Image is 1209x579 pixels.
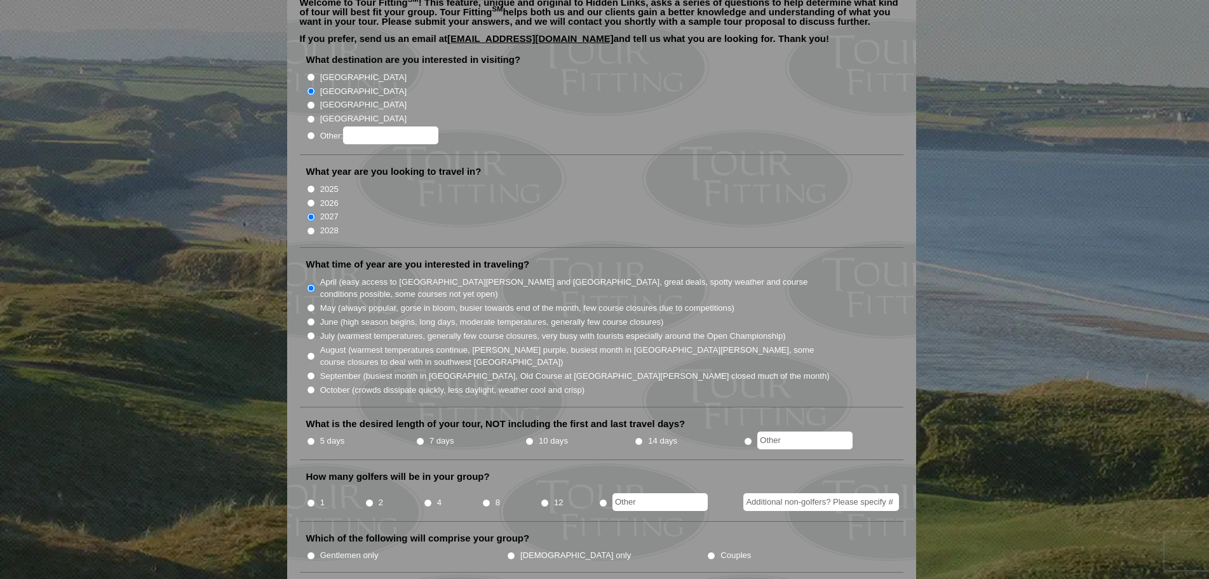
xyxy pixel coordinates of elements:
label: 12 [554,496,564,509]
label: May (always popular, gorse in bloom, busier towards end of the month, few course closures due to ... [320,302,734,315]
label: April (easy access to [GEOGRAPHIC_DATA][PERSON_NAME] and [GEOGRAPHIC_DATA], great deals, spotty w... [320,276,831,301]
label: What destination are you interested in visiting? [306,53,521,66]
label: [GEOGRAPHIC_DATA] [320,112,407,125]
input: Additional non-golfers? Please specify # [743,493,899,511]
label: [GEOGRAPHIC_DATA] [320,85,407,98]
label: Which of the following will comprise your group? [306,532,530,545]
label: 14 days [648,435,677,447]
label: 4 [437,496,442,509]
label: 2 [379,496,383,509]
label: 8 [496,496,500,509]
label: [GEOGRAPHIC_DATA] [320,99,407,111]
sup: SM [492,5,503,13]
label: 2025 [320,183,339,196]
label: 1 [320,496,325,509]
label: Gentlemen only [320,549,379,562]
label: June (high season begins, long days, moderate temperatures, generally few course closures) [320,316,664,329]
label: Other: [320,126,438,144]
input: Other: [343,126,438,144]
label: September (busiest month in [GEOGRAPHIC_DATA], Old Course at [GEOGRAPHIC_DATA][PERSON_NAME] close... [320,370,830,383]
label: What time of year are you interested in traveling? [306,258,530,271]
a: [EMAIL_ADDRESS][DOMAIN_NAME] [447,33,614,44]
label: What is the desired length of your tour, NOT including the first and last travel days? [306,418,686,430]
input: Other [757,432,853,449]
label: [DEMOGRAPHIC_DATA] only [520,549,631,562]
label: How many golfers will be in your group? [306,470,490,483]
label: Couples [720,549,751,562]
label: What year are you looking to travel in? [306,165,482,178]
label: 10 days [539,435,568,447]
p: If you prefer, send us an email at and tell us what you are looking for. Thank you! [300,34,903,53]
label: August (warmest temperatures continue, [PERSON_NAME] purple, busiest month in [GEOGRAPHIC_DATA][P... [320,344,831,369]
input: Other [612,493,708,511]
label: 7 days [429,435,454,447]
label: 2028 [320,224,339,237]
label: [GEOGRAPHIC_DATA] [320,71,407,84]
label: 2026 [320,197,339,210]
label: 2027 [320,210,339,223]
label: October (crowds dissipate quickly, less daylight, weather cool and crisp) [320,384,585,397]
label: July (warmest temperatures, generally few course closures, very busy with tourists especially aro... [320,330,786,343]
label: 5 days [320,435,345,447]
